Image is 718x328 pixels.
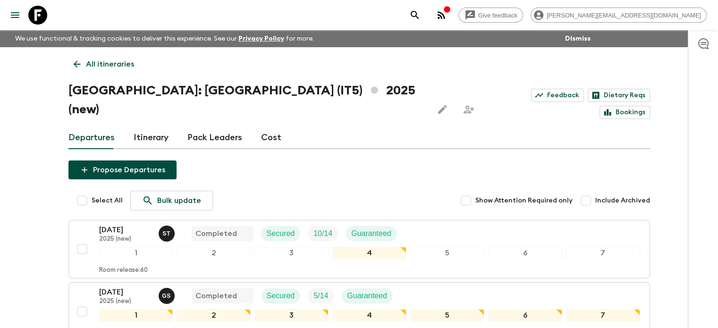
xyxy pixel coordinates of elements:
[566,309,640,321] div: 7
[410,309,484,321] div: 5
[563,32,593,45] button: Dismiss
[459,100,478,119] span: Share this itinerary
[68,220,650,278] button: [DATE]2025 (new)Simona TimpanaroCompletedSecuredTrip FillGuaranteed1234567Room release:60
[313,290,328,302] p: 5 / 14
[332,247,406,259] div: 4
[531,8,707,23] div: [PERSON_NAME][EMAIL_ADDRESS][DOMAIN_NAME]
[195,290,237,302] p: Completed
[405,6,424,25] button: search adventures
[261,226,301,241] div: Secured
[595,196,650,205] span: Include Archived
[195,228,237,239] p: Completed
[99,224,151,235] p: [DATE]
[134,126,169,149] a: Itinerary
[6,6,25,25] button: menu
[130,191,213,210] a: Bulk update
[566,247,640,259] div: 7
[313,228,332,239] p: 10 / 14
[488,247,562,259] div: 6
[254,247,329,259] div: 3
[177,247,251,259] div: 2
[458,8,523,23] a: Give feedback
[238,35,284,42] a: Privacy Policy
[475,196,573,205] span: Show Attention Required only
[488,309,562,321] div: 6
[267,290,295,302] p: Secured
[473,12,523,19] span: Give feedback
[68,55,139,74] a: All itineraries
[99,247,173,259] div: 1
[157,195,201,206] p: Bulk update
[308,288,334,303] div: Trip Fill
[531,89,584,102] a: Feedback
[68,126,115,149] a: Departures
[267,228,295,239] p: Secured
[308,226,338,241] div: Trip Fill
[159,228,177,236] span: Simona Timpanaro
[347,290,387,302] p: Guaranteed
[177,309,251,321] div: 2
[68,160,177,179] button: Propose Departures
[99,298,151,305] p: 2025 (new)
[68,81,426,119] h1: [GEOGRAPHIC_DATA]: [GEOGRAPHIC_DATA] (IT5) 2025 (new)
[433,100,452,119] button: Edit this itinerary
[11,30,318,47] p: We use functional & tracking cookies to deliver this experience. See our for more.
[588,89,650,102] a: Dietary Reqs
[351,228,391,239] p: Guaranteed
[261,288,301,303] div: Secured
[600,106,650,119] a: Bookings
[261,126,281,149] a: Cost
[187,126,242,149] a: Pack Leaders
[332,309,406,321] div: 4
[410,247,484,259] div: 5
[99,267,148,274] p: Room release: 60
[254,309,329,321] div: 3
[86,59,134,70] p: All itineraries
[99,235,151,243] p: 2025 (new)
[159,291,177,298] span: Gianluca Savarino
[541,12,706,19] span: [PERSON_NAME][EMAIL_ADDRESS][DOMAIN_NAME]
[92,196,123,205] span: Select All
[99,286,151,298] p: [DATE]
[99,309,173,321] div: 1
